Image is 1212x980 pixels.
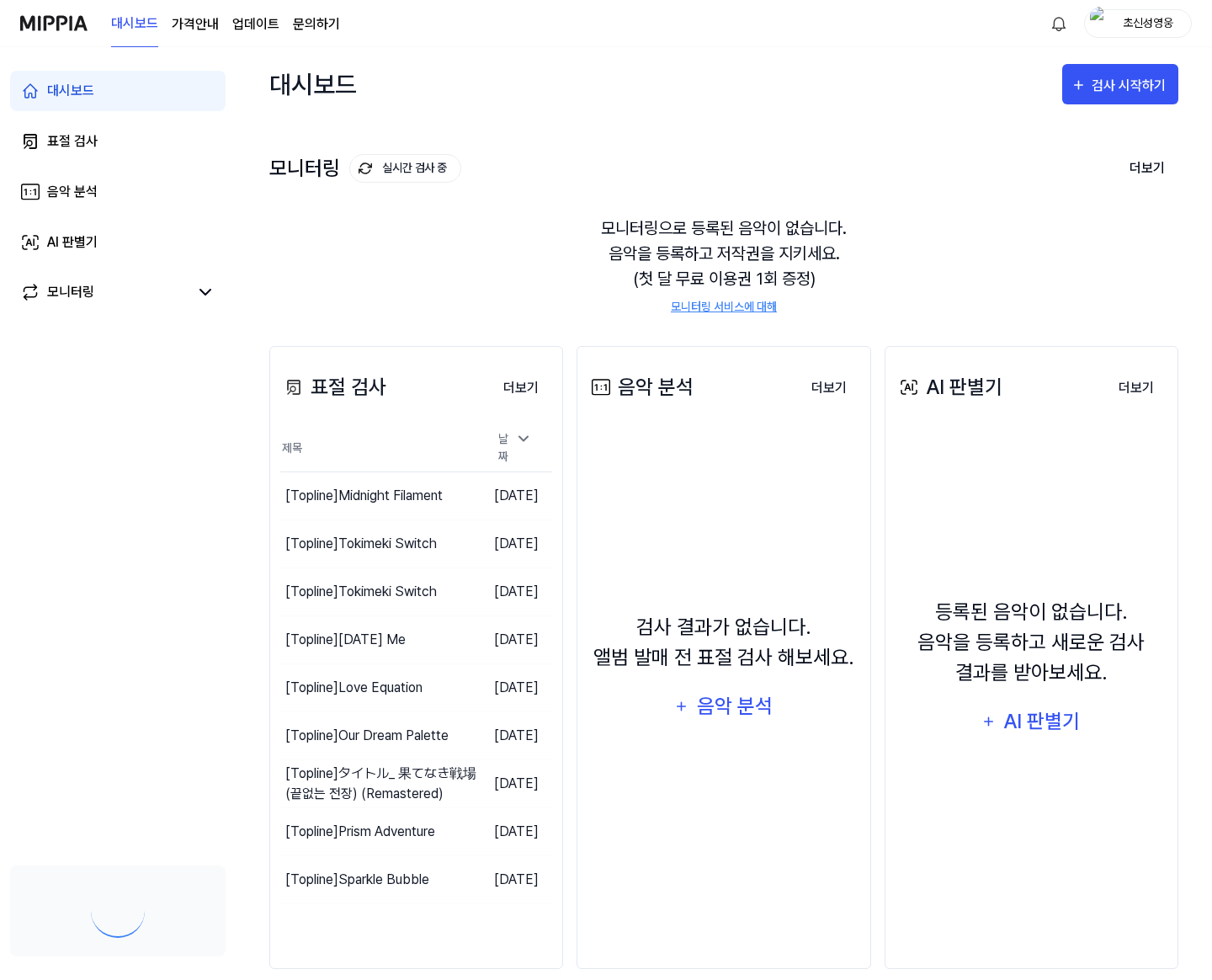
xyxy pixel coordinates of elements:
[798,370,860,405] a: 더보기
[490,371,552,405] button: 더보기
[1062,64,1178,104] button: 검사 시작하기
[285,822,435,842] div: [Topline] Prism Adventure
[663,686,784,727] button: 음악 분석
[1115,13,1181,32] div: 초신성영웅
[478,616,552,664] td: [DATE]
[269,195,1178,336] div: 모니터링으로 등록된 음악이 없습니다. 음악을 등록하고 저작권을 지키세요. (첫 달 무료 이용권 1회 증정)
[285,534,437,554] div: [Topline] Tokimeki Switch
[172,14,219,35] a: 가격안내
[47,282,94,302] div: 모니터링
[269,154,461,183] div: 모니터링
[593,612,854,673] div: 검사 결과가 없습니다. 앨범 발매 전 표절 검사 해보세요.
[280,372,386,402] div: 표절 검사
[285,630,406,650] div: [Topline] [DATE] Me
[285,764,478,804] div: [Topline] タイトル_ 果てなき戦場 (끝없는 전장) (Remastered)
[896,372,1002,402] div: AI 판별기
[10,222,226,263] a: AI 판별기
[285,582,437,602] div: [Topline] Tokimeki Switch
[478,472,552,520] td: [DATE]
[1090,7,1110,40] img: profile
[293,14,340,35] a: 문의하기
[1105,370,1167,405] a: 더보기
[10,71,226,111] a: 대시보드
[349,154,461,183] button: 실시간 검사 중
[359,162,372,175] img: monitoring Icon
[10,121,226,162] a: 표절 검사
[1002,706,1082,738] div: AI 판별기
[478,760,552,808] td: [DATE]
[285,726,449,746] div: [Topline] Our Dream Palette
[47,232,98,253] div: AI 판별기
[694,690,774,722] div: 음악 분석
[896,597,1167,688] div: 등록된 음악이 없습니다. 음악을 등록하고 새로운 검사 결과를 받아보세요.
[671,298,777,316] a: 모니터링 서비스에 대해
[269,64,357,104] div: 대시보드
[47,81,94,101] div: 대시보드
[970,701,1092,742] button: AI 판별기
[285,678,423,698] div: [Topline] Love Equation
[1092,75,1170,97] div: 검사 시작하기
[478,664,552,712] td: [DATE]
[798,371,860,405] button: 더보기
[1084,9,1192,38] button: profile초신성영웅
[478,856,552,904] td: [DATE]
[1105,371,1167,405] button: 더보기
[285,486,443,506] div: [Topline] Midnight Filament
[478,712,552,760] td: [DATE]
[490,370,552,405] a: 더보기
[478,568,552,616] td: [DATE]
[47,131,98,152] div: 표절 검사
[587,372,694,402] div: 음악 분석
[20,282,189,302] a: 모니터링
[492,425,539,471] div: 날짜
[10,172,226,212] a: 음악 분석
[285,870,429,890] div: [Topline] Sparkle Bubble
[1116,151,1178,186] button: 더보기
[478,520,552,568] td: [DATE]
[478,808,552,856] td: [DATE]
[111,1,158,47] a: 대시보드
[47,182,98,202] div: 음악 분석
[232,14,279,35] a: 업데이트
[280,424,478,472] th: 제목
[1049,13,1069,34] img: 알림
